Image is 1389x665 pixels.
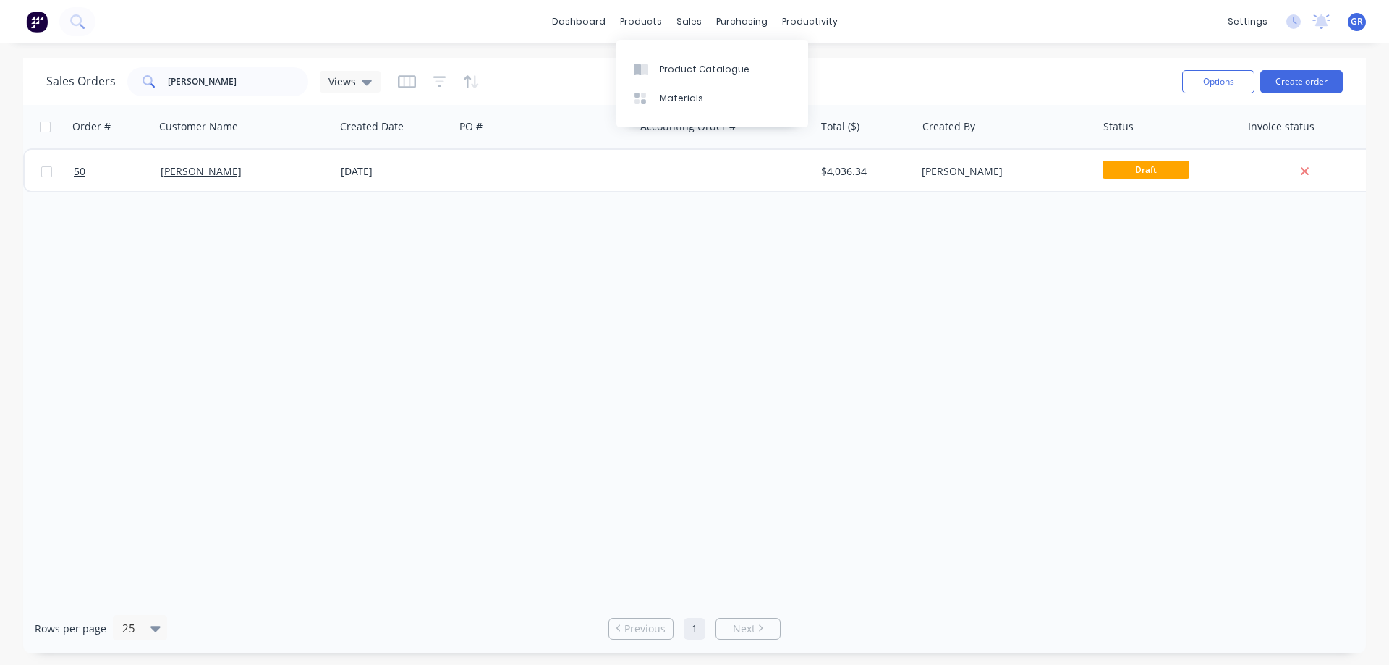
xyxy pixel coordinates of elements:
[1260,70,1343,93] button: Create order
[603,618,786,640] ul: Pagination
[660,92,703,105] div: Materials
[159,119,238,134] div: Customer Name
[616,54,808,83] a: Product Catalogue
[74,164,85,179] span: 50
[922,164,1082,179] div: [PERSON_NAME]
[616,84,808,113] a: Materials
[733,622,755,636] span: Next
[168,67,309,96] input: Search...
[545,11,613,33] a: dashboard
[709,11,775,33] div: purchasing
[684,618,705,640] a: Page 1 is your current page
[340,119,404,134] div: Created Date
[821,119,859,134] div: Total ($)
[669,11,709,33] div: sales
[660,63,749,76] div: Product Catalogue
[161,164,242,178] a: [PERSON_NAME]
[1248,119,1314,134] div: Invoice status
[26,11,48,33] img: Factory
[821,164,906,179] div: $4,036.34
[35,622,106,636] span: Rows per page
[1351,15,1363,28] span: GR
[459,119,483,134] div: PO #
[775,11,845,33] div: productivity
[624,622,666,636] span: Previous
[74,150,161,193] a: 50
[922,119,975,134] div: Created By
[716,622,780,636] a: Next page
[328,74,356,89] span: Views
[1220,11,1275,33] div: settings
[1103,119,1134,134] div: Status
[1182,70,1254,93] button: Options
[46,75,116,88] h1: Sales Orders
[1103,161,1189,179] span: Draft
[341,164,449,179] div: [DATE]
[609,622,673,636] a: Previous page
[72,119,111,134] div: Order #
[613,11,669,33] div: products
